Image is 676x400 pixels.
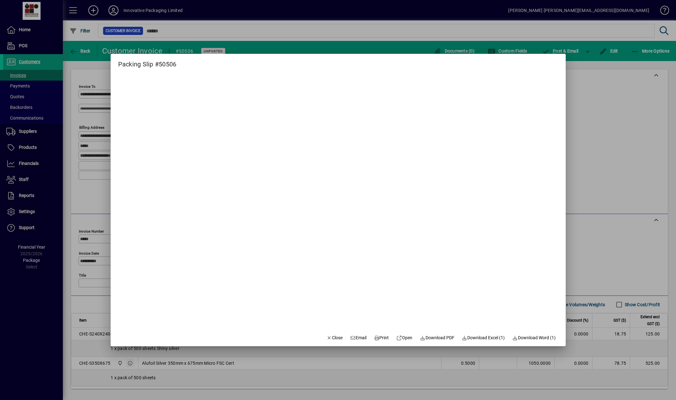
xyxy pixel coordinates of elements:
[394,332,415,344] a: Open
[374,335,389,341] span: Print
[462,335,505,341] span: Download Excel (1)
[371,332,392,344] button: Print
[350,335,366,341] span: Email
[512,335,556,341] span: Download Word (1)
[459,332,508,344] button: Download Excel (1)
[420,335,454,341] span: Download PDF
[111,54,184,69] h2: Packing Slip #50506
[327,335,343,341] span: Close
[417,332,457,344] a: Download PDF
[397,335,413,341] span: Open
[348,332,369,344] button: Email
[510,332,558,344] button: Download Word (1)
[324,332,345,344] button: Close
